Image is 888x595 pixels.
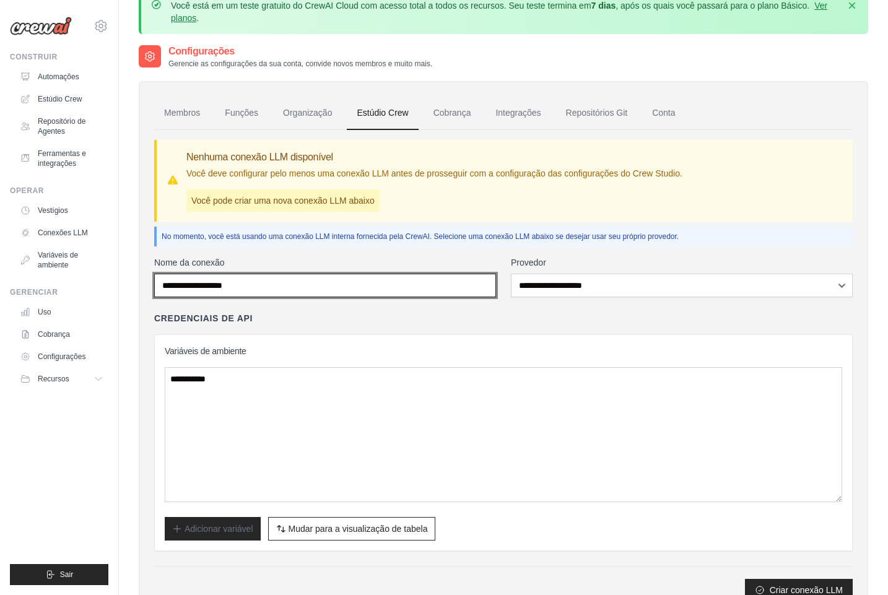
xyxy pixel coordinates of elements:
[38,375,69,383] font: Recursos
[826,536,888,595] iframe: Widget de bate-papo
[347,97,418,130] a: Estúdio Crew
[289,524,428,534] font: Mudar para a visualização de tabela
[357,108,408,118] font: Estúdio Crew
[15,347,108,367] a: Configurações
[38,206,68,215] font: Vestígios
[15,67,108,87] a: Automações
[168,46,235,56] font: Configurações
[186,152,333,162] font: Nenhuma conexão LLM disponível
[168,59,432,68] font: Gerencie as configurações da sua conta, convide novos membros e muito mais.
[15,245,108,275] a: Variáveis ​​de ambiente
[38,228,88,237] font: Conexões LLM
[154,313,253,323] font: Credenciais de API
[642,97,685,130] a: Conta
[191,196,375,206] font: Você pode criar uma nova conexão LLM abaixo
[196,13,199,23] font: .
[15,201,108,220] a: Vestígios
[38,308,51,316] font: Uso
[15,144,108,173] a: Ferramentas e integrações
[38,95,82,103] font: Estúdio Crew
[511,258,546,267] font: Provedor
[38,251,78,269] font: Variáveis ​​de ambiente
[185,524,253,534] font: Adicionar variável
[38,352,85,361] font: Configurações
[165,346,246,356] font: Variáveis ​​de ambiente
[60,570,73,579] font: Sair
[15,111,108,141] a: Repositório de Agentes
[38,72,79,81] font: Automações
[15,89,108,109] a: Estúdio Crew
[770,585,843,595] font: Criar conexão LLM
[283,108,332,118] font: Organização
[15,223,108,243] a: Conexões LLM
[38,330,70,339] font: Cobrança
[566,108,628,118] font: Repositórios Git
[616,1,809,11] font: , após os quais você passará para o plano Básico.
[424,97,481,130] a: Cobrança
[10,53,58,61] font: Construir
[186,168,682,178] font: Você deve configurar pelo menos uma conexão LLM antes de prosseguir com a configuração das config...
[495,108,541,118] font: Integrações
[433,108,471,118] font: Cobrança
[485,97,551,130] a: Integrações
[154,258,225,267] font: Nome da conexão
[215,97,268,130] a: Funções
[225,108,258,118] font: Funções
[652,108,675,118] font: Conta
[15,302,108,322] a: Uso
[154,97,210,130] a: Membros
[162,232,679,241] font: No momento, você está usando uma conexão LLM interna fornecida pela CrewAI. Selecione uma conexão...
[165,517,261,541] button: Adicionar variável
[268,517,436,541] button: Mudar para a visualização de tabela
[10,186,44,195] font: Operar
[273,97,342,130] a: Organização
[10,17,72,35] img: Logotipo
[38,117,85,136] font: Repositório de Agentes
[10,288,58,297] font: Gerenciar
[15,369,108,389] button: Recursos
[164,108,200,118] font: Membros
[556,97,638,130] a: Repositórios Git
[591,1,616,11] font: 7 dias
[15,324,108,344] a: Cobrança
[38,149,86,168] font: Ferramentas e integrações
[171,1,591,11] font: Você está em um teste gratuito do CrewAI Cloud com acesso total a todos os recursos. Seu teste te...
[10,564,108,585] button: Sair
